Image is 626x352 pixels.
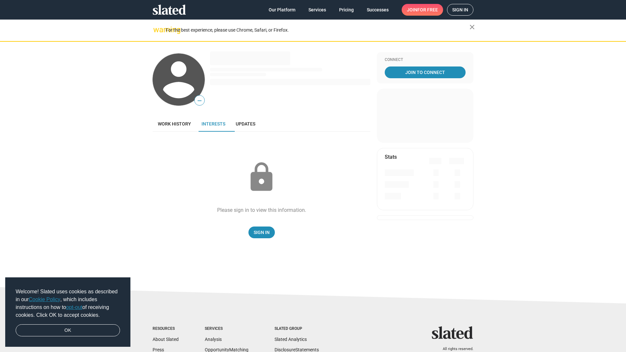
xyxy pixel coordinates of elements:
a: opt-out [66,304,82,310]
a: Join To Connect [385,66,466,78]
span: Work history [158,121,191,126]
span: Pricing [339,4,354,16]
a: Our Platform [263,4,301,16]
a: Slated Analytics [275,337,307,342]
a: Joinfor free [402,4,443,16]
a: Work history [153,116,196,132]
div: Services [205,326,248,331]
div: Please sign in to view this information. [217,207,306,213]
span: Sign in [452,4,468,15]
div: Resources [153,326,179,331]
mat-icon: close [468,23,476,31]
span: Join To Connect [386,66,464,78]
div: For the best experience, please use Chrome, Safari, or Firefox. [166,26,469,35]
a: Services [303,4,331,16]
a: Analysis [205,337,222,342]
span: Our Platform [269,4,295,16]
div: cookieconsent [5,277,130,347]
span: Join [407,4,438,16]
span: Updates [236,121,255,126]
a: Interests [196,116,231,132]
span: Services [308,4,326,16]
mat-card-title: Stats [385,154,397,160]
span: Sign In [254,227,270,238]
span: — [195,96,204,105]
span: Interests [201,121,225,126]
span: Welcome! Slated uses cookies as described in our , which includes instructions on how to of recei... [16,288,120,319]
a: Pricing [334,4,359,16]
a: Successes [362,4,394,16]
a: Sign in [447,4,473,16]
a: Cookie Policy [29,297,60,302]
div: Connect [385,57,466,63]
a: dismiss cookie message [16,324,120,337]
span: Successes [367,4,389,16]
span: for free [417,4,438,16]
mat-icon: warning [153,26,161,34]
div: Slated Group [275,326,319,331]
mat-icon: lock [245,161,278,194]
a: Sign In [248,227,275,238]
a: Updates [231,116,261,132]
a: About Slated [153,337,179,342]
